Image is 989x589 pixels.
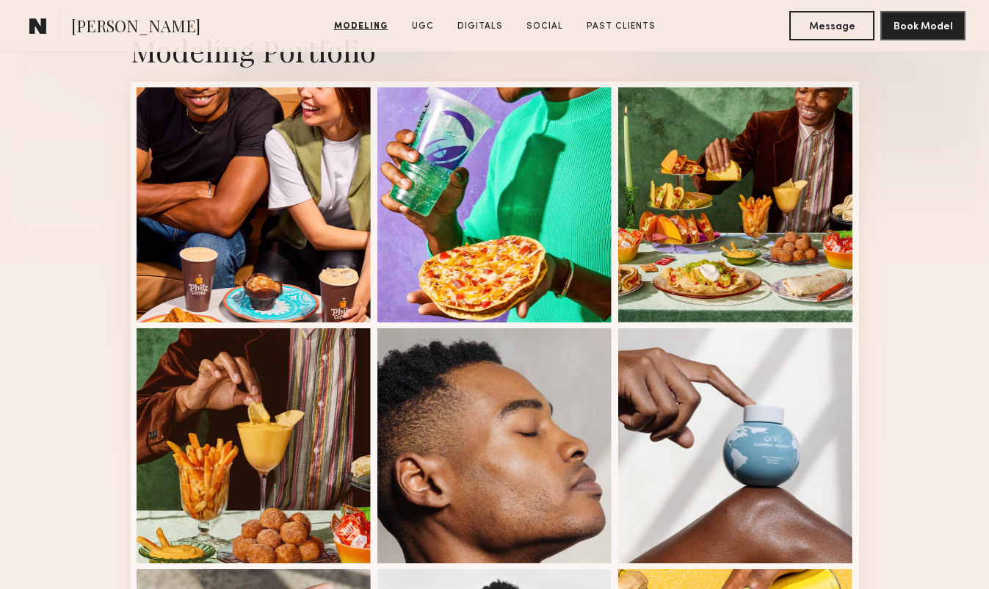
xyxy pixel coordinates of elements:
a: Digitals [452,20,509,33]
a: UGC [406,20,440,33]
span: [PERSON_NAME] [71,15,200,40]
a: Social [521,20,569,33]
button: Message [789,11,874,40]
a: Past Clients [581,20,662,33]
button: Book Model [880,11,966,40]
a: Book Model [880,19,966,32]
a: Modeling [328,20,394,33]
